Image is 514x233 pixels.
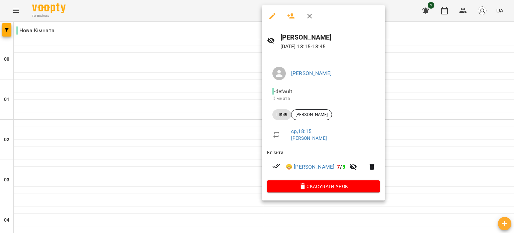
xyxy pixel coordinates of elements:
[272,112,291,118] span: Індив
[337,164,340,170] span: 7
[272,182,374,190] span: Скасувати Урок
[272,88,293,95] span: - default
[280,32,380,43] h6: [PERSON_NAME]
[342,164,345,170] span: 3
[267,180,380,192] button: Скасувати Урок
[272,162,280,170] svg: Візит сплачено
[291,112,332,118] span: [PERSON_NAME]
[267,149,380,180] ul: Клієнти
[280,43,380,51] p: [DATE] 18:15 - 18:45
[291,135,327,141] a: [PERSON_NAME]
[272,95,374,102] p: Кімната
[291,109,332,120] div: [PERSON_NAME]
[291,128,312,134] a: ср , 18:15
[291,70,332,76] a: [PERSON_NAME]
[337,164,345,170] b: /
[286,163,334,171] a: 😀 [PERSON_NAME]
